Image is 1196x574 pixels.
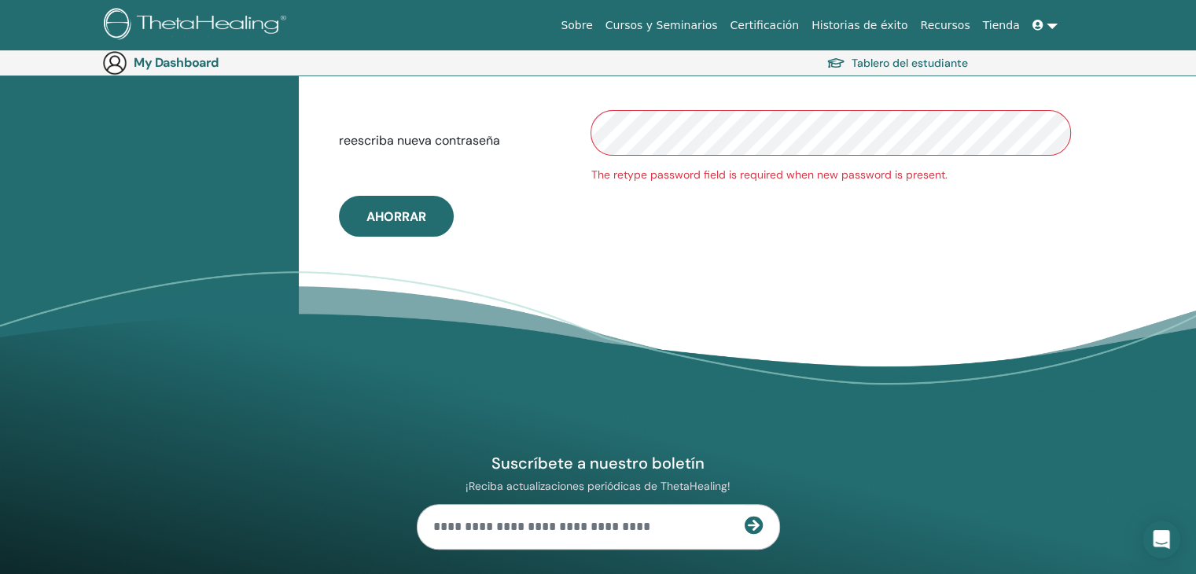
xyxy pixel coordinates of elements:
a: Recursos [914,11,976,40]
label: reescriba nueva contraseña [327,126,579,156]
button: Ahorrar [339,196,454,237]
h4: Suscríbete a nuestro boletín [417,453,780,473]
p: ¡Reciba actualizaciones periódicas de ThetaHealing! [417,479,780,493]
a: Tablero del estudiante [826,52,968,74]
a: Sobre [554,11,598,40]
a: Historias de éxito [805,11,914,40]
div: Open Intercom Messenger [1143,521,1180,558]
div: The retype password field is required when new password is present. [591,167,1071,183]
a: Certificación [723,11,805,40]
span: Ahorrar [366,208,426,225]
a: Cursos y Seminarios [599,11,724,40]
img: logo.png [104,8,292,43]
img: generic-user-icon.jpg [102,50,127,75]
img: graduation-cap.svg [826,57,845,70]
h3: My Dashboard [134,55,291,70]
a: Tienda [977,11,1026,40]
